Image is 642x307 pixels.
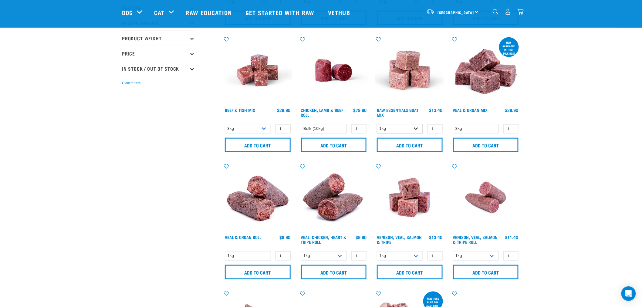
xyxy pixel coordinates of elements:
div: $8.90 [280,235,291,240]
p: Product Weight [122,31,195,46]
a: Chicken, Lamb & Beef Roll [301,109,343,116]
div: $11.40 [505,235,519,240]
a: Get started with Raw [239,0,322,25]
input: Add to cart [453,138,519,152]
a: Veal & Organ Mix [453,109,488,111]
input: 1 [275,251,291,261]
input: 1 [351,251,367,261]
div: Open Intercom Messenger [621,286,636,301]
img: home-icon-1@2x.png [493,9,498,15]
a: Venison, Veal, Salmon & Tripe [377,236,422,243]
input: Add to cart [225,265,291,279]
a: Venison, Veal, Salmon & Tripe Roll [453,236,498,243]
a: Beef & Fish Mix [225,109,255,111]
div: $13.40 [429,235,443,240]
img: home-icon@2x.png [517,8,524,15]
img: Goat M Ix 38448 [375,36,444,105]
img: 1158 Veal Organ Mix 01 [451,36,520,105]
a: Raw Essentials Goat Mix [377,109,418,116]
p: In Stock / Out Of Stock [122,61,195,76]
input: Add to cart [377,138,443,152]
img: van-moving.png [426,9,434,14]
div: $13.40 [429,108,443,113]
a: Raw Education [180,0,239,25]
div: $9.90 [356,235,367,240]
a: Veal, Chicken, Heart & Tripe Roll [301,236,347,243]
input: Add to cart [301,265,367,279]
input: Add to cart [301,138,367,152]
input: Add to cart [225,138,291,152]
img: user.png [505,8,511,15]
div: $79.90 [353,108,367,113]
input: 1 [427,124,443,133]
input: Add to cart [453,265,519,279]
a: Veal & Organ Roll [225,236,261,238]
div: $28.90 [277,108,291,113]
input: Add to cart [377,265,443,279]
p: Price [122,46,195,61]
div: $28.90 [505,108,519,113]
a: Cat [154,8,164,17]
a: Vethub [322,0,358,25]
a: Dog [122,8,133,17]
img: Venison Veal Salmon Tripe 1621 [375,163,444,232]
input: 1 [503,124,519,133]
span: [GEOGRAPHIC_DATA] [438,11,474,13]
img: Veal Organ Mix Roll 01 [223,163,292,232]
input: 1 [503,251,519,261]
img: Raw Essentials Chicken Lamb Beef Bulk Minced Raw Dog Food Roll Unwrapped [299,36,368,105]
img: Beef Mackerel 1 [223,36,292,105]
img: 1263 Chicken Organ Roll 02 [299,163,368,232]
input: 1 [275,124,291,133]
button: Clear filters [122,80,140,86]
img: Venison Veal Salmon Tripe 1651 [451,163,520,232]
input: 1 [427,251,443,261]
input: 1 [351,124,367,133]
div: now available in 10kg bulk box! [499,38,519,58]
